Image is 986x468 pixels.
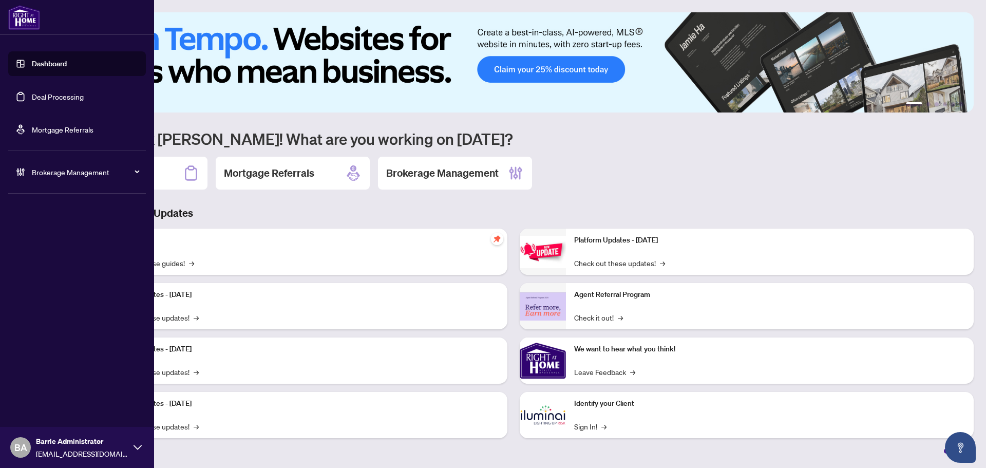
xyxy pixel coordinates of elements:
[108,344,499,355] p: Platform Updates - [DATE]
[574,312,623,323] a: Check it out!→
[53,206,974,220] h3: Brokerage & Industry Updates
[194,366,199,378] span: →
[959,102,963,106] button: 6
[224,166,314,180] h2: Mortgage Referrals
[951,102,955,106] button: 5
[520,392,566,438] img: Identify your Client
[32,59,67,68] a: Dashboard
[660,257,665,269] span: →
[53,12,974,113] img: Slide 0
[36,436,128,447] span: Barrie Administrator
[618,312,623,323] span: →
[386,166,499,180] h2: Brokerage Management
[945,432,976,463] button: Open asap
[574,344,965,355] p: We want to hear what you think!
[491,233,503,245] span: pushpin
[906,102,922,106] button: 1
[108,235,499,246] p: Self-Help
[574,289,965,301] p: Agent Referral Program
[32,92,84,101] a: Deal Processing
[32,166,139,178] span: Brokerage Management
[574,398,965,409] p: Identify your Client
[189,257,194,269] span: →
[574,257,665,269] a: Check out these updates!→
[574,366,635,378] a: Leave Feedback→
[36,448,128,459] span: [EMAIL_ADDRESS][DOMAIN_NAME]
[520,292,566,321] img: Agent Referral Program
[574,235,965,246] p: Platform Updates - [DATE]
[520,338,566,384] img: We want to hear what you think!
[601,421,606,432] span: →
[520,236,566,268] img: Platform Updates - June 23, 2025
[630,366,635,378] span: →
[574,421,606,432] a: Sign In!→
[108,398,499,409] p: Platform Updates - [DATE]
[53,129,974,148] h1: Welcome back [PERSON_NAME]! What are you working on [DATE]?
[8,5,40,30] img: logo
[943,102,947,106] button: 4
[108,289,499,301] p: Platform Updates - [DATE]
[926,102,931,106] button: 2
[32,125,93,134] a: Mortgage Referrals
[194,421,199,432] span: →
[14,440,27,455] span: BA
[194,312,199,323] span: →
[935,102,939,106] button: 3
